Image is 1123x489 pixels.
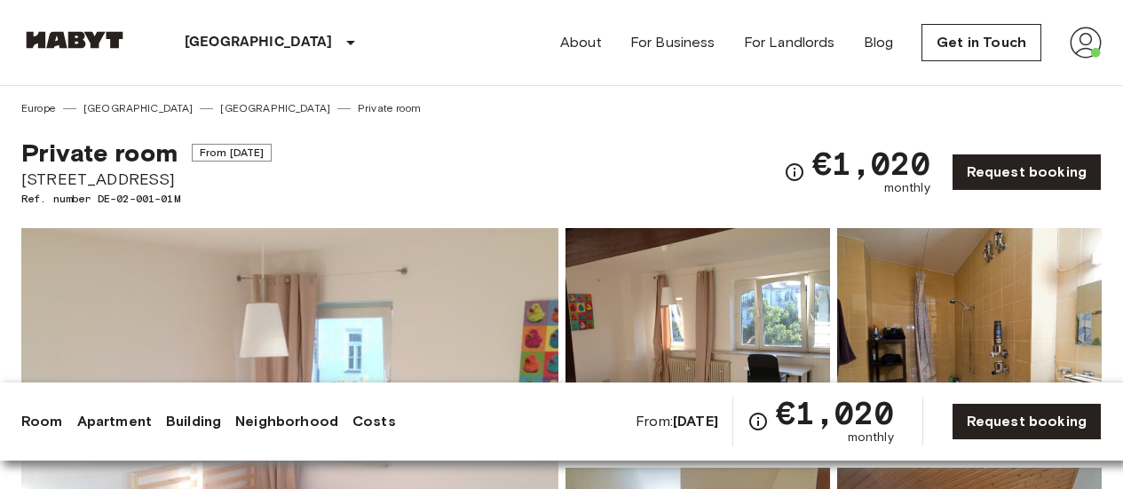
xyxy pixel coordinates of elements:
[220,100,330,116] a: [GEOGRAPHIC_DATA]
[560,32,602,53] a: About
[21,191,272,207] span: Ref. number DE-02-001-01M
[21,31,128,49] img: Habyt
[21,100,56,116] a: Europe
[235,411,338,432] a: Neighborhood
[884,179,930,197] span: monthly
[21,411,63,432] a: Room
[358,100,421,116] a: Private room
[77,411,152,432] a: Apartment
[784,162,805,183] svg: Check cost overview for full price breakdown. Please note that discounts apply to new joiners onl...
[21,138,178,168] span: Private room
[83,100,194,116] a: [GEOGRAPHIC_DATA]
[636,412,718,431] span: From:
[744,32,835,53] a: For Landlords
[848,429,894,446] span: monthly
[952,154,1102,191] a: Request booking
[352,411,396,432] a: Costs
[837,228,1102,461] img: Picture of unit DE-02-001-01M
[747,411,769,432] svg: Check cost overview for full price breakdown. Please note that discounts apply to new joiners onl...
[776,397,894,429] span: €1,020
[673,413,718,430] b: [DATE]
[812,147,930,179] span: €1,020
[630,32,716,53] a: For Business
[864,32,894,53] a: Blog
[166,411,221,432] a: Building
[952,403,1102,440] a: Request booking
[565,228,830,461] img: Picture of unit DE-02-001-01M
[921,24,1041,61] a: Get in Touch
[185,32,333,53] p: [GEOGRAPHIC_DATA]
[1070,27,1102,59] img: avatar
[21,168,272,191] span: [STREET_ADDRESS]
[192,144,273,162] span: From [DATE]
